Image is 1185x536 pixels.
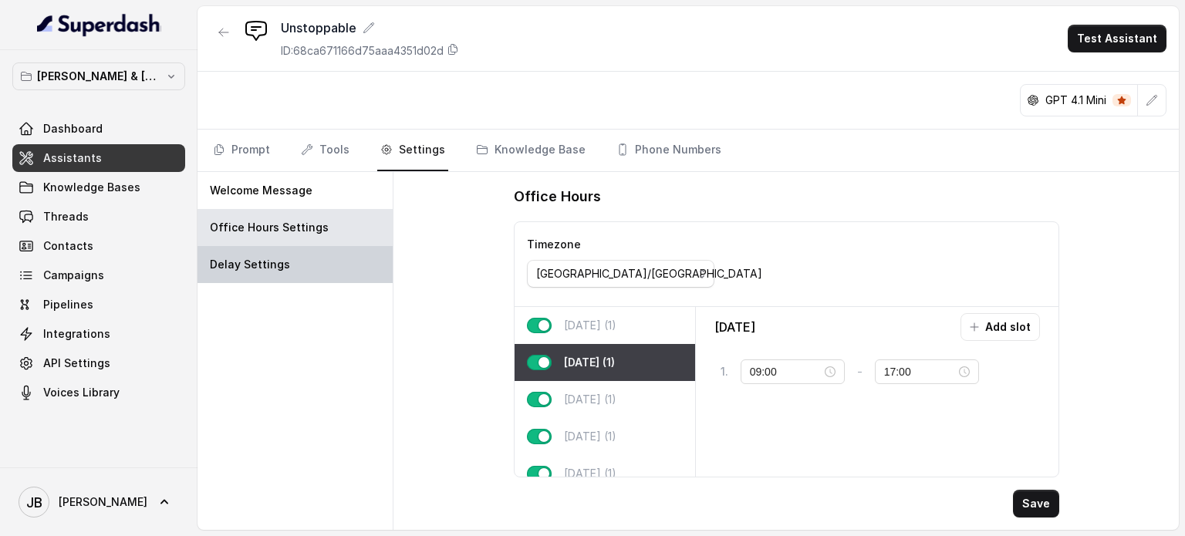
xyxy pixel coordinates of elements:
span: Voices Library [43,385,120,400]
button: [PERSON_NAME] & [PERSON_NAME] [12,62,185,90]
p: [DATE] (1) [564,466,616,481]
a: Contacts [12,232,185,260]
input: Select time [750,363,822,380]
a: Threads [12,203,185,231]
p: [DATE] (1) [564,355,615,370]
p: - [857,362,863,381]
span: Campaigns [43,268,104,283]
span: Knowledge Bases [43,180,140,195]
p: [DATE] [714,318,755,336]
a: Dashboard [12,115,185,143]
img: light.svg [37,12,161,37]
button: [GEOGRAPHIC_DATA]/[GEOGRAPHIC_DATA] [527,260,714,288]
a: [PERSON_NAME] [12,480,185,524]
div: [GEOGRAPHIC_DATA]/[GEOGRAPHIC_DATA] [536,265,693,283]
span: Contacts [43,238,93,254]
a: Voices Library [12,379,185,406]
span: Threads [43,209,89,224]
p: 1 . [721,364,728,379]
a: Settings [377,130,448,171]
text: JB [26,494,42,511]
span: [PERSON_NAME] [59,494,147,510]
a: Pipelines [12,291,185,319]
span: Integrations [43,326,110,342]
a: API Settings [12,349,185,377]
p: [PERSON_NAME] & [PERSON_NAME] [37,67,160,86]
label: Timezone [527,238,581,251]
p: Office Hours Settings [210,220,329,235]
p: [DATE] (1) [564,318,616,333]
p: Delay Settings [210,257,290,272]
p: [DATE] (1) [564,392,616,407]
a: Phone Numbers [613,130,724,171]
a: Knowledge Bases [12,174,185,201]
nav: Tabs [210,130,1166,171]
p: Welcome Message [210,183,312,198]
span: Assistants [43,150,102,166]
a: Assistants [12,144,185,172]
a: Campaigns [12,261,185,289]
button: Add slot [960,313,1040,341]
span: Pipelines [43,297,93,312]
svg: openai logo [1027,94,1039,106]
div: Unstoppable [281,19,459,37]
p: [DATE] (1) [564,429,616,444]
input: Select time [884,363,956,380]
a: Tools [298,130,353,171]
a: Prompt [210,130,273,171]
span: API Settings [43,356,110,371]
p: GPT 4.1 Mini [1045,93,1106,108]
a: Integrations [12,320,185,348]
a: Knowledge Base [473,130,589,171]
span: Dashboard [43,121,103,137]
button: Save [1013,490,1059,517]
p: ID: 68ca671166d75aaa4351d02d [281,43,444,59]
button: Test Assistant [1068,25,1166,52]
h1: Office Hours [514,184,601,209]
